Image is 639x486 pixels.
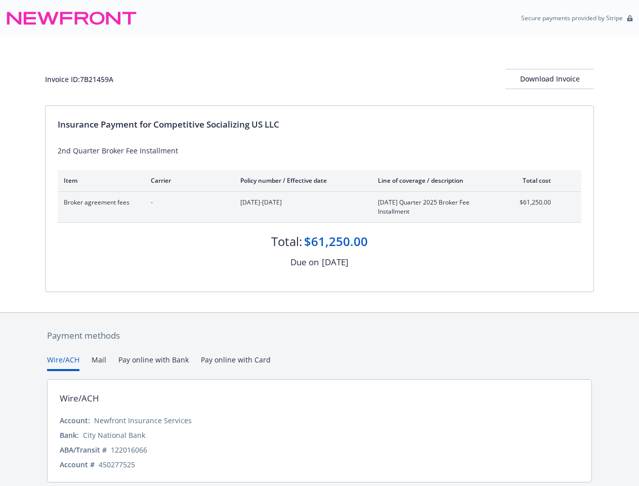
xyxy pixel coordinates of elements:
[99,459,135,470] div: 450277525
[322,256,349,269] div: [DATE]
[505,69,594,89] button: Download Invoice
[58,192,581,222] div: Broker agreement fees-[DATE]-[DATE][DATE] Quarter 2025 Broker Fee Installment$61,250.00expand con...
[64,176,135,185] div: Item
[378,198,497,216] span: [DATE] Quarter 2025 Broker Fee Installment
[559,198,575,214] button: expand content
[60,415,90,426] div: Account:
[64,198,135,207] span: Broker agreement fees
[521,14,623,22] p: Secure payments provided by Stripe
[151,176,224,185] div: Carrier
[151,198,224,207] span: -
[513,176,551,185] div: Total cost
[45,74,113,85] div: Invoice ID: 7B21459A
[304,233,368,250] div: $61,250.00
[83,430,145,440] div: City National Bank
[60,392,99,405] div: Wire/ACH
[47,329,592,342] div: Payment methods
[60,430,79,440] div: Bank:
[92,354,106,371] button: Mail
[513,198,551,207] span: $61,250.00
[201,354,271,371] button: Pay online with Card
[58,118,581,131] div: Insurance Payment for Competitive Socializing US LLC
[60,444,107,455] div: ABA/Transit #
[94,415,192,426] div: Newfront Insurance Services
[240,176,362,185] div: Policy number / Effective date
[60,459,95,470] div: Account #
[240,198,362,207] span: [DATE]-[DATE]
[118,354,189,371] button: Pay online with Bank
[111,444,147,455] div: 122016066
[271,233,302,250] div: Total:
[47,354,79,371] button: Wire/ACH
[58,145,581,156] div: 2nd Quarter Broker Fee Installment
[290,256,319,269] div: Due on
[378,176,497,185] div: Line of coverage / description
